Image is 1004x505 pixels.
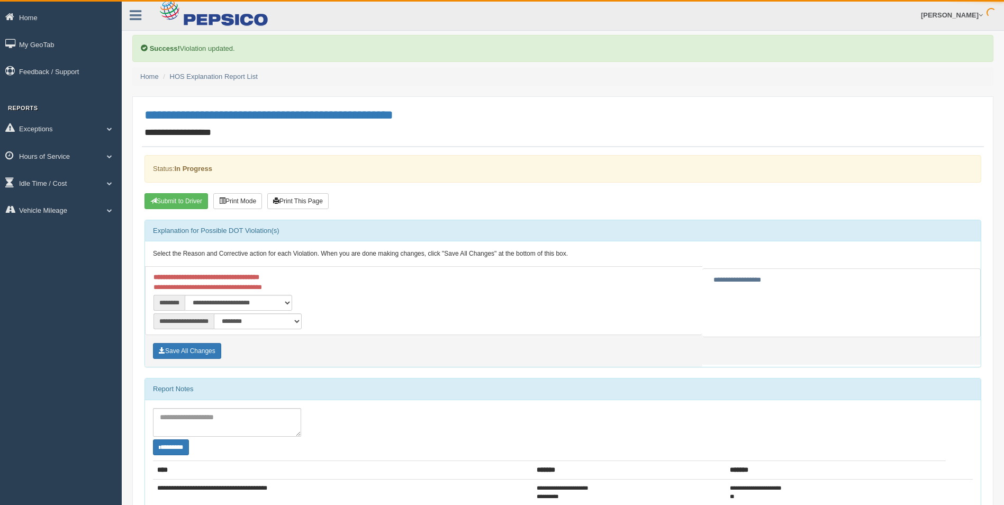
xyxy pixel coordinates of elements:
b: Success! [150,44,180,52]
div: Status: [144,155,981,182]
button: Save [153,343,221,359]
a: HOS Explanation Report List [170,73,258,80]
strong: In Progress [174,165,212,173]
button: Change Filter Options [153,439,189,455]
div: Violation updated. [132,35,993,62]
a: Home [140,73,159,80]
button: Submit To Driver [144,193,208,209]
button: Print Mode [213,193,262,209]
button: Print This Page [267,193,329,209]
div: Select the Reason and Corrective action for each Violation. When you are done making changes, cli... [145,241,981,267]
div: Report Notes [145,378,981,400]
div: Explanation for Possible DOT Violation(s) [145,220,981,241]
